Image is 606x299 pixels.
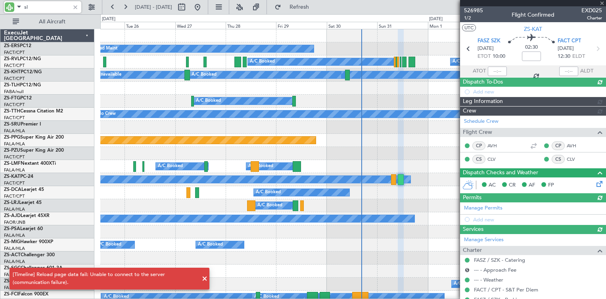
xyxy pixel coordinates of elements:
span: FACT CPT [558,37,581,45]
a: ZS-KATPC-24 [4,174,33,179]
span: ZS-KAT [4,174,20,179]
span: ZS-ERS [4,44,20,48]
a: ZS-LRJLearjet 45 [4,200,42,205]
a: FACT/CPT [4,180,25,186]
span: 12:30 [558,53,570,61]
a: ZS-MIGHawker 900XP [4,240,53,244]
div: Thu 28 [226,22,276,29]
span: Charter [581,15,602,21]
div: A/C Booked [257,200,282,211]
div: A/C Booked [158,160,183,172]
div: Tue 26 [125,22,175,29]
span: ZS-KHT [4,70,21,74]
div: No Crew [98,108,116,120]
span: ALDT [580,67,593,75]
div: A/C Booked [198,239,223,251]
span: ATOT [473,67,486,75]
span: ZS-LMF [4,161,21,166]
a: ZS-AJDLearjet 45XR [4,213,50,218]
a: ZS-TLHPC12/NG [4,83,41,88]
div: Fri 29 [276,22,326,29]
span: ZS-ACT [4,253,21,257]
div: Sun 31 [377,22,428,29]
a: FACT/CPT [4,193,25,199]
div: A/C Booked [192,69,217,81]
span: 10:00 [493,53,505,61]
a: ZS-ACTChallenger 300 [4,253,55,257]
span: All Aircraft [21,19,84,25]
span: AF [529,181,535,189]
a: FAOR/JNB [4,219,25,225]
a: FABA/null [4,89,24,95]
a: ZS-SRUPremier I [4,122,41,127]
span: ZS-TLH [4,83,20,88]
a: FACT/CPT [4,115,25,121]
a: FALA/HLA [4,167,25,173]
a: FACT/CPT [4,50,25,55]
div: A/C Booked [250,56,275,68]
div: A/C Booked [256,187,281,198]
div: A/C Booked [96,239,121,251]
input: A/C (Reg. or Type) [24,1,70,13]
div: Planned Maint [88,43,117,55]
a: ZS-LMFNextant 400XTi [4,161,56,166]
a: ZS-KHTPC12/NG [4,70,42,74]
span: FP [548,181,554,189]
div: A/C Booked [248,160,273,172]
a: FALA/HLA [4,141,25,147]
span: 526985 [464,6,483,15]
a: ZS-RVLPC12/NG [4,57,41,61]
a: FACT/CPT [4,63,25,69]
div: A/C Booked [454,278,479,290]
span: ZS-KAT [524,25,542,33]
span: ZS-FTG [4,96,20,101]
button: UTC [462,24,476,31]
a: ZS-PSALearjet 60 [4,227,43,231]
a: ZS-PZUSuper King Air 200 [4,148,64,153]
a: ZS-ERSPC12 [4,44,31,48]
a: FALA/HLA [4,128,25,134]
span: ZS-PPG [4,135,20,140]
span: ZS-SRU [4,122,21,127]
span: Refresh [283,4,316,10]
div: Flight Confirmed [512,11,554,19]
span: AC [489,181,496,189]
span: FASZ SZK [478,37,501,45]
span: [DATE] - [DATE] [135,4,172,11]
button: All Aircraft [9,15,86,28]
span: Dispatch Checks and Weather [463,168,538,177]
span: ZS-AJD [4,213,21,218]
span: ZS-PSA [4,227,20,231]
span: [DATE] [558,45,574,53]
div: [DATE] [429,16,443,23]
div: Mon 1 [428,22,478,29]
a: FALA/HLA [4,246,25,251]
span: [DATE] [478,45,494,53]
div: [DATE] [102,16,115,23]
div: A/C Booked [196,95,221,107]
a: FACT/CPT [4,76,25,82]
a: FACT/CPT [4,154,25,160]
span: ELDT [572,53,585,61]
span: EXD025 [581,6,602,15]
span: CR [509,181,516,189]
span: ZS-PZU [4,148,20,153]
a: ZS-FTGPC12 [4,96,32,101]
a: ZS-DCALearjet 45 [4,187,44,192]
span: 02:30 [525,44,538,51]
span: ZS-TTH [4,109,20,114]
a: FALA/HLA [4,206,25,212]
a: FACT/CPT [4,102,25,108]
span: ETOT [478,53,491,61]
div: Wed 27 [175,22,226,29]
span: 1/2 [464,15,483,21]
div: Sat 30 [327,22,377,29]
a: ZS-PPGSuper King Air 200 [4,135,64,140]
div: [Timeline] Reload page data fail: Unable to connect to the server (communication failure). [13,271,198,286]
button: Refresh [271,1,318,13]
span: ZS-RVL [4,57,20,61]
span: ZS-LRJ [4,200,19,205]
a: ZS-TTHCessna Citation M2 [4,109,63,114]
span: ZS-MIG [4,240,20,244]
div: A/C Unavailable [88,69,121,81]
